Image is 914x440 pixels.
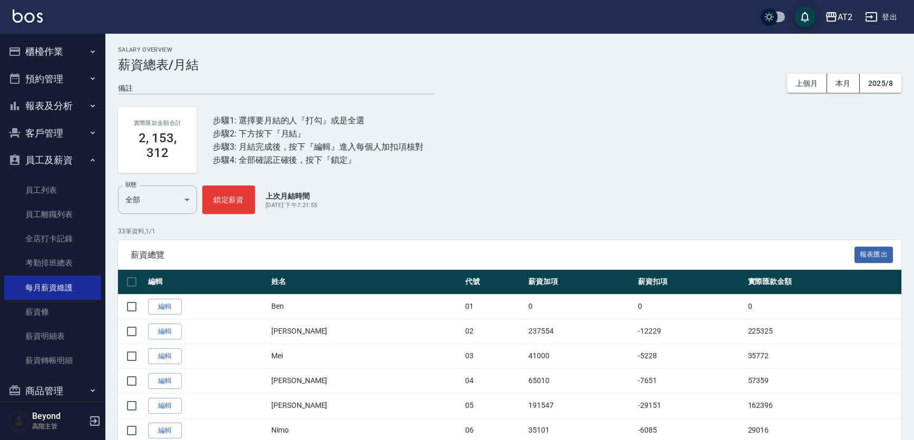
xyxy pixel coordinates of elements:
[118,57,901,72] h3: 薪資總表/月結
[745,294,901,319] td: 0
[821,6,857,28] button: AT2
[266,191,317,201] p: 上次月結時間
[4,348,101,373] a: 薪資轉帳明細
[4,146,101,174] button: 員工及薪資
[8,410,30,432] img: Person
[838,11,852,24] div: AT2
[463,319,526,344] td: 02
[4,377,101,405] button: 商品管理
[269,368,463,393] td: [PERSON_NAME]
[148,373,182,389] a: 編輯
[745,368,901,393] td: 57359
[4,227,101,251] a: 全店打卡記錄
[463,368,526,393] td: 04
[526,368,635,393] td: 65010
[526,294,635,319] td: 0
[526,270,635,295] th: 薪資加項
[213,140,424,153] div: 步驟3: 月結完成後，按下『編輯』進入每個人加扣項核對
[4,300,101,324] a: 薪資條
[4,92,101,120] button: 報表及分析
[148,348,182,365] a: 編輯
[269,294,463,319] td: Ben
[526,393,635,418] td: 191547
[13,9,43,23] img: Logo
[4,324,101,348] a: 薪資明細表
[827,74,860,93] button: 本月
[787,74,827,93] button: 上個月
[860,74,901,93] button: 2025/8
[213,127,424,140] div: 步驟2: 下方按下『月結』
[213,153,424,167] div: 步驟4: 全部確認正確後，按下『鎖定』
[269,393,463,418] td: [PERSON_NAME]
[861,7,901,27] button: 登出
[118,46,901,53] h2: Salary Overview
[463,294,526,319] td: 01
[854,249,893,259] a: 報表匯出
[148,299,182,315] a: 編輯
[118,227,901,236] p: 33 筆資料, 1 / 1
[745,270,901,295] th: 實際匯款金額
[202,185,255,214] button: 鎖定薪資
[131,131,184,160] h3: 2, 153, 312
[125,181,136,189] label: 狀態
[635,344,745,368] td: -5228
[526,319,635,344] td: 237554
[148,324,182,340] a: 編輯
[635,368,745,393] td: -7651
[745,319,901,344] td: 225325
[635,270,745,295] th: 薪資扣項
[4,178,101,202] a: 員工列表
[4,276,101,300] a: 每月薪資維護
[854,247,893,263] button: 報表匯出
[635,294,745,319] td: 0
[148,398,182,414] a: 編輯
[794,6,815,27] button: save
[118,185,197,214] div: 全部
[269,270,463,295] th: 姓名
[32,422,86,431] p: 高階主管
[4,120,101,147] button: 客戶管理
[4,38,101,65] button: 櫃檯作業
[463,344,526,368] td: 03
[32,411,86,422] h5: Beyond
[131,250,854,260] span: 薪資總覽
[745,344,901,368] td: 35772
[745,393,901,418] td: 162396
[463,270,526,295] th: 代號
[269,344,463,368] td: Mei
[213,114,424,127] div: 步驟1: 選擇要月結的人『打勾』或是全選
[266,202,317,209] span: [DATE] 下午7:21:55
[635,393,745,418] td: -29151
[4,202,101,227] a: 員工離職列表
[148,423,182,439] a: 編輯
[4,65,101,93] button: 預約管理
[145,270,269,295] th: 編輯
[131,120,184,126] h2: 實際匯款金額合計
[526,344,635,368] td: 41000
[4,251,101,275] a: 考勤排班總表
[269,319,463,344] td: [PERSON_NAME]
[635,319,745,344] td: -12229
[463,393,526,418] td: 05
